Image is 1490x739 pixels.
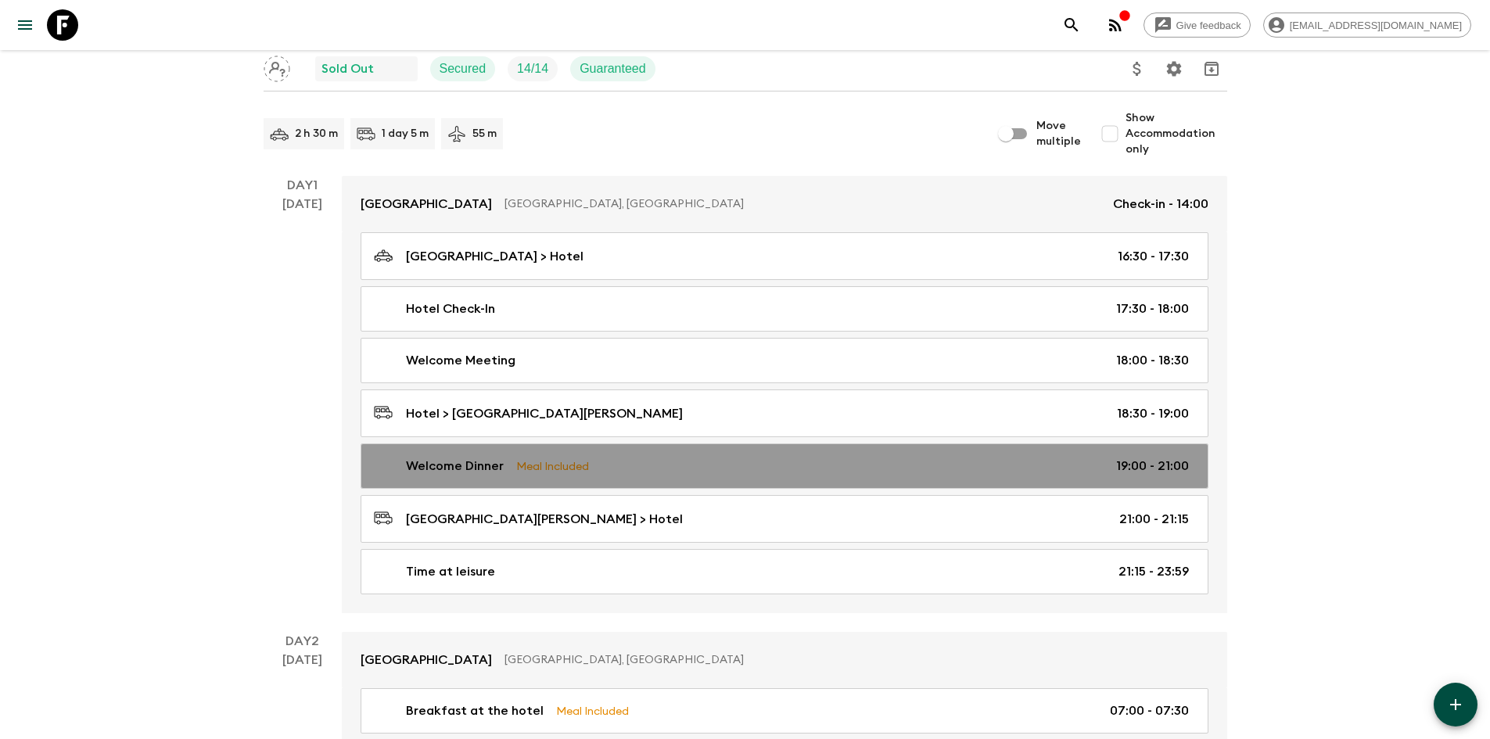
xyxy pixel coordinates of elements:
[406,351,515,370] p: Welcome Meeting
[1056,9,1087,41] button: search adventures
[264,632,342,651] p: Day 2
[264,176,342,195] p: Day 1
[361,443,1208,489] a: Welcome DinnerMeal Included19:00 - 21:00
[1116,457,1189,475] p: 19:00 - 21:00
[504,652,1196,668] p: [GEOGRAPHIC_DATA], [GEOGRAPHIC_DATA]
[430,56,496,81] div: Secured
[440,59,486,78] p: Secured
[1110,701,1189,720] p: 07:00 - 07:30
[504,196,1100,212] p: [GEOGRAPHIC_DATA], [GEOGRAPHIC_DATA]
[361,195,492,213] p: [GEOGRAPHIC_DATA]
[361,495,1208,543] a: [GEOGRAPHIC_DATA][PERSON_NAME] > Hotel21:00 - 21:15
[1036,118,1082,149] span: Move multiple
[321,59,374,78] p: Sold Out
[1118,247,1189,266] p: 16:30 - 17:30
[517,59,548,78] p: 14 / 14
[1168,20,1250,31] span: Give feedback
[406,701,544,720] p: Breakfast at the hotel
[361,549,1208,594] a: Time at leisure21:15 - 23:59
[1113,195,1208,213] p: Check-in - 14:00
[361,232,1208,280] a: [GEOGRAPHIC_DATA] > Hotel16:30 - 17:30
[1144,13,1251,38] a: Give feedback
[472,126,497,142] p: 55 m
[361,651,492,669] p: [GEOGRAPHIC_DATA]
[361,338,1208,383] a: Welcome Meeting18:00 - 18:30
[516,457,589,475] p: Meal Included
[264,60,290,73] span: Assign pack leader
[361,688,1208,734] a: Breakfast at the hotelMeal Included07:00 - 07:30
[282,195,322,613] div: [DATE]
[1196,53,1227,84] button: Archive (Completed, Cancelled or Unsynced Departures only)
[342,176,1227,232] a: [GEOGRAPHIC_DATA][GEOGRAPHIC_DATA], [GEOGRAPHIC_DATA]Check-in - 14:00
[406,510,683,529] p: [GEOGRAPHIC_DATA][PERSON_NAME] > Hotel
[406,247,583,266] p: [GEOGRAPHIC_DATA] > Hotel
[382,126,429,142] p: 1 day 5 m
[556,702,629,719] p: Meal Included
[1126,110,1227,157] span: Show Accommodation only
[1117,404,1189,423] p: 18:30 - 19:00
[508,56,558,81] div: Trip Fill
[1119,510,1189,529] p: 21:00 - 21:15
[1118,562,1189,581] p: 21:15 - 23:59
[406,562,495,581] p: Time at leisure
[342,632,1227,688] a: [GEOGRAPHIC_DATA][GEOGRAPHIC_DATA], [GEOGRAPHIC_DATA]
[1116,351,1189,370] p: 18:00 - 18:30
[406,457,504,475] p: Welcome Dinner
[1122,53,1153,84] button: Update Price, Early Bird Discount and Costs
[295,126,338,142] p: 2 h 30 m
[1116,300,1189,318] p: 17:30 - 18:00
[580,59,646,78] p: Guaranteed
[406,404,683,423] p: Hotel > [GEOGRAPHIC_DATA][PERSON_NAME]
[9,9,41,41] button: menu
[1263,13,1471,38] div: [EMAIL_ADDRESS][DOMAIN_NAME]
[361,286,1208,332] a: Hotel Check-In17:30 - 18:00
[1281,20,1470,31] span: [EMAIL_ADDRESS][DOMAIN_NAME]
[406,300,495,318] p: Hotel Check-In
[361,389,1208,437] a: Hotel > [GEOGRAPHIC_DATA][PERSON_NAME]18:30 - 19:00
[1158,53,1190,84] button: Settings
